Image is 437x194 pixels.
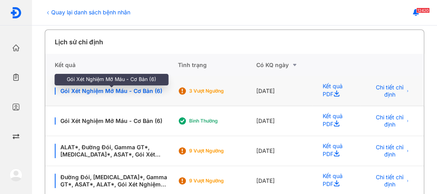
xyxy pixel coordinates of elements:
span: Chi tiết chỉ định [375,144,404,158]
span: Chi tiết chỉ định [375,84,404,98]
div: Kết quả PDF [313,136,361,166]
div: 3 Vượt ngưỡng [189,88,253,94]
div: [DATE] [256,136,313,166]
div: ALAT*, Đường Đói, Gamma GT*, [MEDICAL_DATA]*, ASAT*, Gói Xét Nghiệm Thận - Cơ Bản (5), [MEDICAL_D... [55,144,168,158]
div: 9 Vượt ngưỡng [189,148,253,154]
div: Gói Xét Nghiệm Mỡ Máu - Cơ Bản (6) [55,87,168,95]
div: Kết quả [45,54,178,76]
div: [DATE] [256,106,313,136]
button: Chi tiết chỉ định [370,115,414,127]
div: Quay lại danh sách bệnh nhân [45,8,130,16]
div: Lịch sử chỉ định [55,37,103,47]
img: logo [10,168,22,181]
div: Kết quả PDF [313,106,361,136]
div: Kết quả PDF [313,76,361,106]
span: Chi tiết chỉ định [375,114,404,128]
div: Bình thường [189,118,253,124]
div: Có KQ ngày [256,60,313,70]
img: logo [10,7,22,19]
div: 9 Vượt ngưỡng [189,178,253,184]
div: Tình trạng [178,54,256,76]
button: Chi tiết chỉ định [370,174,414,187]
span: Chi tiết chỉ định [375,174,404,188]
span: 12420 [416,8,430,13]
div: Gói Xét Nghiệm Mỡ Máu - Cơ Bản (6) [55,117,168,125]
button: Chi tiết chỉ định [370,145,414,157]
button: Chi tiết chỉ định [370,85,414,97]
div: Đường Đói, [MEDICAL_DATA]*, Gamma GT*, ASAT*, ALAT*, Gói Xét Nghiệm Thận - Cơ Bản (5), [MEDICAL_D... [55,174,168,188]
div: [DATE] [256,76,313,106]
